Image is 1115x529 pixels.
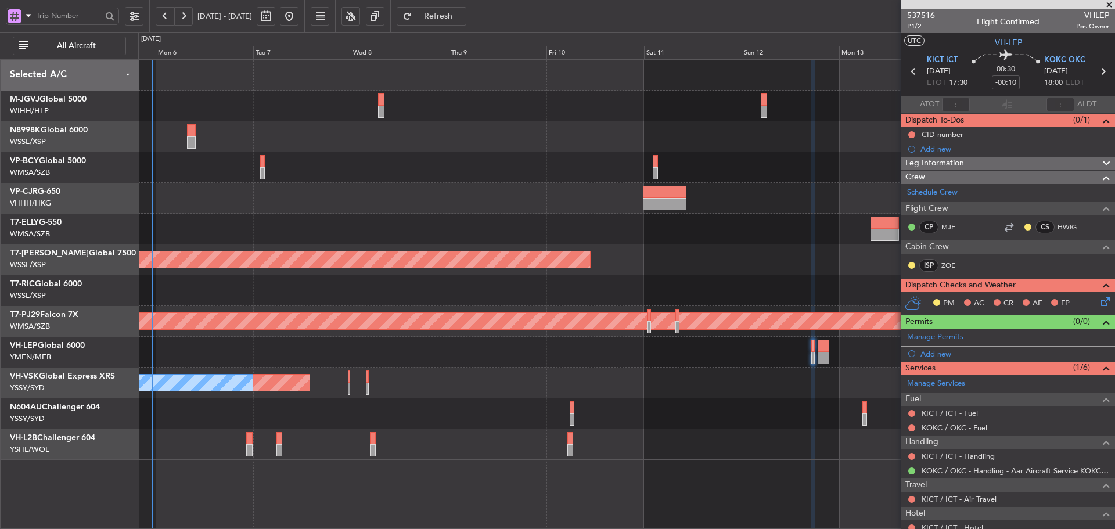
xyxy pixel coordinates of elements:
div: Thu 9 [449,46,546,60]
span: VH-L2B [10,434,37,442]
div: Add new [920,349,1109,359]
span: VP-BCY [10,157,39,165]
a: M-JGVJGlobal 5000 [10,95,87,103]
span: FP [1061,298,1070,310]
a: T7-PJ29Falcon 7X [10,311,78,319]
a: VP-BCYGlobal 5000 [10,157,86,165]
a: WMSA/SZB [10,229,50,239]
span: VH-LEP [995,37,1022,49]
span: N8998K [10,126,41,134]
span: Hotel [905,507,925,520]
a: HWIG [1058,222,1084,232]
span: Flight Crew [905,202,948,215]
div: Mon 13 [839,46,937,60]
div: Fri 10 [546,46,644,60]
span: AF [1033,298,1042,310]
span: Travel [905,478,927,492]
span: Fuel [905,393,921,406]
span: [DATE] [1044,66,1068,77]
span: All Aircraft [31,42,122,50]
a: KICT / ICT - Air Travel [922,494,997,504]
div: Sat 11 [644,46,742,60]
a: YSHL/WOL [10,444,49,455]
span: Dispatch To-Dos [905,114,964,127]
div: CP [919,221,938,233]
span: 537516 [907,9,935,21]
span: Cabin Crew [905,240,949,254]
span: T7-PJ29 [10,311,40,319]
span: KOKC OKC [1044,55,1085,66]
a: KOKC / OKC - Handling - Aar Aircraft Service KOKC / OKC [922,466,1109,476]
a: KICT / ICT - Fuel [922,408,978,418]
span: N604AU [10,403,42,411]
input: --:-- [942,98,970,111]
a: T7-ELLYG-550 [10,218,62,226]
a: T7-[PERSON_NAME]Global 7500 [10,249,136,257]
a: T7-RICGlobal 6000 [10,280,82,288]
span: T7-[PERSON_NAME] [10,249,89,257]
a: KICT / ICT - Handling [922,451,995,461]
a: N8998KGlobal 6000 [10,126,88,134]
span: VH-VSK [10,372,39,380]
a: VH-LEPGlobal 6000 [10,341,85,350]
a: WMSA/SZB [10,321,50,332]
span: [DATE] [927,66,951,77]
span: Handling [905,436,938,449]
span: VH-LEP [10,341,38,350]
a: WSSL/XSP [10,136,46,147]
a: Manage Services [907,378,965,390]
span: (0/1) [1073,114,1090,126]
button: UTC [904,35,925,46]
a: N604AUChallenger 604 [10,403,100,411]
span: VHLEP [1076,9,1109,21]
a: WSSL/XSP [10,290,46,301]
span: Dispatch Checks and Weather [905,279,1016,292]
span: KICT ICT [927,55,958,66]
span: CR [1003,298,1013,310]
a: WSSL/XSP [10,260,46,270]
span: Refresh [415,12,462,20]
a: Schedule Crew [907,187,958,199]
a: YSSY/SYD [10,383,45,393]
span: ETOT [927,77,946,89]
div: CID number [922,129,963,139]
a: VP-CJRG-650 [10,188,60,196]
span: PM [943,298,955,310]
span: [DATE] - [DATE] [197,11,252,21]
span: T7-ELLY [10,218,39,226]
div: Wed 8 [351,46,448,60]
div: Sun 12 [742,46,839,60]
span: VP-CJR [10,188,38,196]
div: CS [1035,221,1055,233]
a: WMSA/SZB [10,167,50,178]
a: YMEN/MEB [10,352,51,362]
span: AC [974,298,984,310]
button: All Aircraft [13,37,126,55]
span: 17:30 [949,77,967,89]
div: Flight Confirmed [977,16,1040,28]
span: ALDT [1077,99,1096,110]
div: Add new [920,144,1109,154]
span: Leg Information [905,157,964,170]
a: VH-VSKGlobal Express XRS [10,372,115,380]
a: Manage Permits [907,332,963,343]
div: Mon 6 [156,46,253,60]
div: Tue 7 [253,46,351,60]
input: Trip Number [36,7,102,24]
span: Pos Owner [1076,21,1109,31]
span: (0/0) [1073,315,1090,328]
span: 00:30 [997,64,1015,75]
span: (1/6) [1073,361,1090,373]
span: Crew [905,171,925,184]
span: T7-RIC [10,280,35,288]
a: YSSY/SYD [10,413,45,424]
a: WIHH/HLP [10,106,49,116]
a: VH-L2BChallenger 604 [10,434,95,442]
span: ATOT [920,99,939,110]
span: M-JGVJ [10,95,39,103]
span: Permits [905,315,933,329]
a: VHHH/HKG [10,198,51,208]
div: ISP [919,259,938,272]
button: Refresh [397,7,466,26]
span: ELDT [1066,77,1084,89]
